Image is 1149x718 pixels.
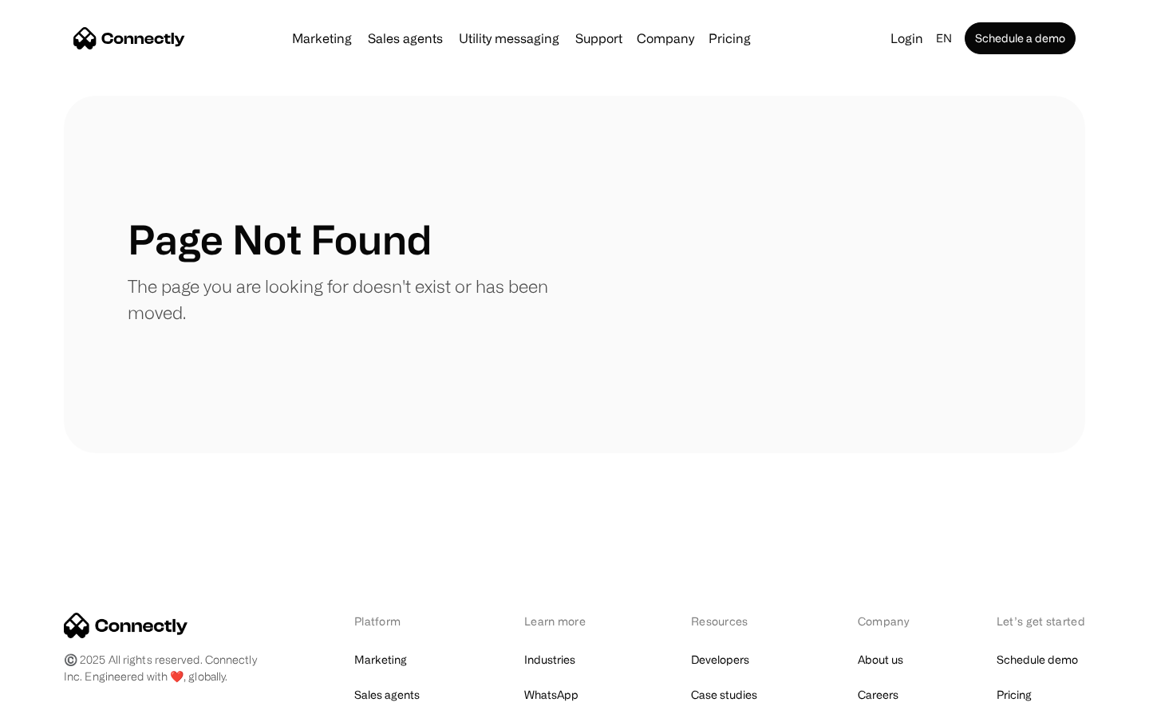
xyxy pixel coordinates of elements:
[73,26,185,50] a: home
[128,215,432,263] h1: Page Not Found
[997,613,1085,629] div: Let’s get started
[858,684,898,706] a: Careers
[354,613,441,629] div: Platform
[884,27,930,49] a: Login
[524,684,578,706] a: WhatsApp
[858,613,914,629] div: Company
[997,649,1078,671] a: Schedule demo
[286,32,358,45] a: Marketing
[569,32,629,45] a: Support
[637,27,694,49] div: Company
[702,32,757,45] a: Pricing
[452,32,566,45] a: Utility messaging
[930,27,961,49] div: en
[997,684,1032,706] a: Pricing
[16,688,96,712] aside: Language selected: English
[936,27,952,49] div: en
[691,613,775,629] div: Resources
[361,32,449,45] a: Sales agents
[354,684,420,706] a: Sales agents
[524,649,575,671] a: Industries
[524,613,608,629] div: Learn more
[354,649,407,671] a: Marketing
[965,22,1076,54] a: Schedule a demo
[858,649,903,671] a: About us
[632,27,699,49] div: Company
[691,649,749,671] a: Developers
[32,690,96,712] ul: Language list
[128,273,574,325] p: The page you are looking for doesn't exist or has been moved.
[691,684,757,706] a: Case studies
